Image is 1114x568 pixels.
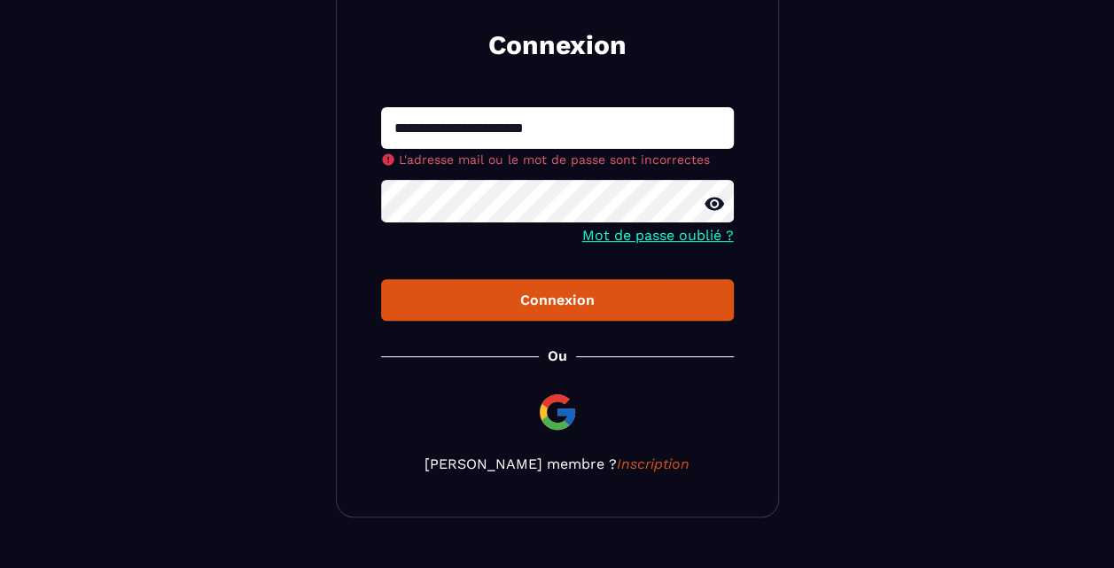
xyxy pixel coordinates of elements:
button: Connexion [381,279,734,321]
span: L'adresse mail ou le mot de passe sont incorrectes [399,152,710,167]
h2: Connexion [402,27,713,63]
img: google [536,391,579,433]
div: Connexion [395,292,720,308]
a: Inscription [617,455,689,472]
p: [PERSON_NAME] membre ? [381,455,734,472]
a: Mot de passe oublié ? [582,227,734,244]
p: Ou [548,347,567,364]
